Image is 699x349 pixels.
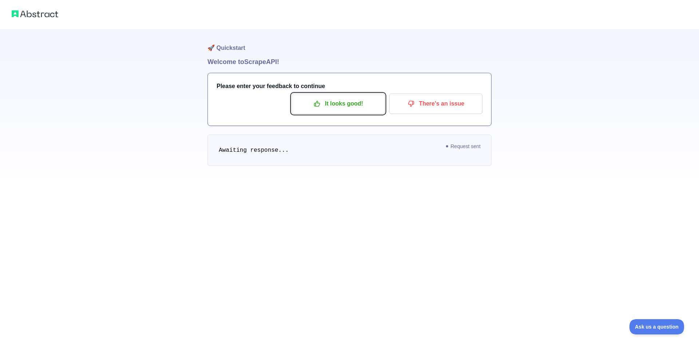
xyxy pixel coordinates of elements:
[389,94,482,114] button: There's an issue
[12,9,58,19] img: Abstract logo
[443,142,485,151] span: Request sent
[297,98,379,110] p: It looks good!
[219,147,289,154] span: Awaiting response...
[629,319,684,334] iframe: Toggle Customer Support
[208,57,491,67] h1: Welcome to Scrape API!
[292,94,385,114] button: It looks good!
[208,29,491,57] h1: 🚀 Quickstart
[395,98,477,110] p: There's an issue
[217,82,482,91] h3: Please enter your feedback to continue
